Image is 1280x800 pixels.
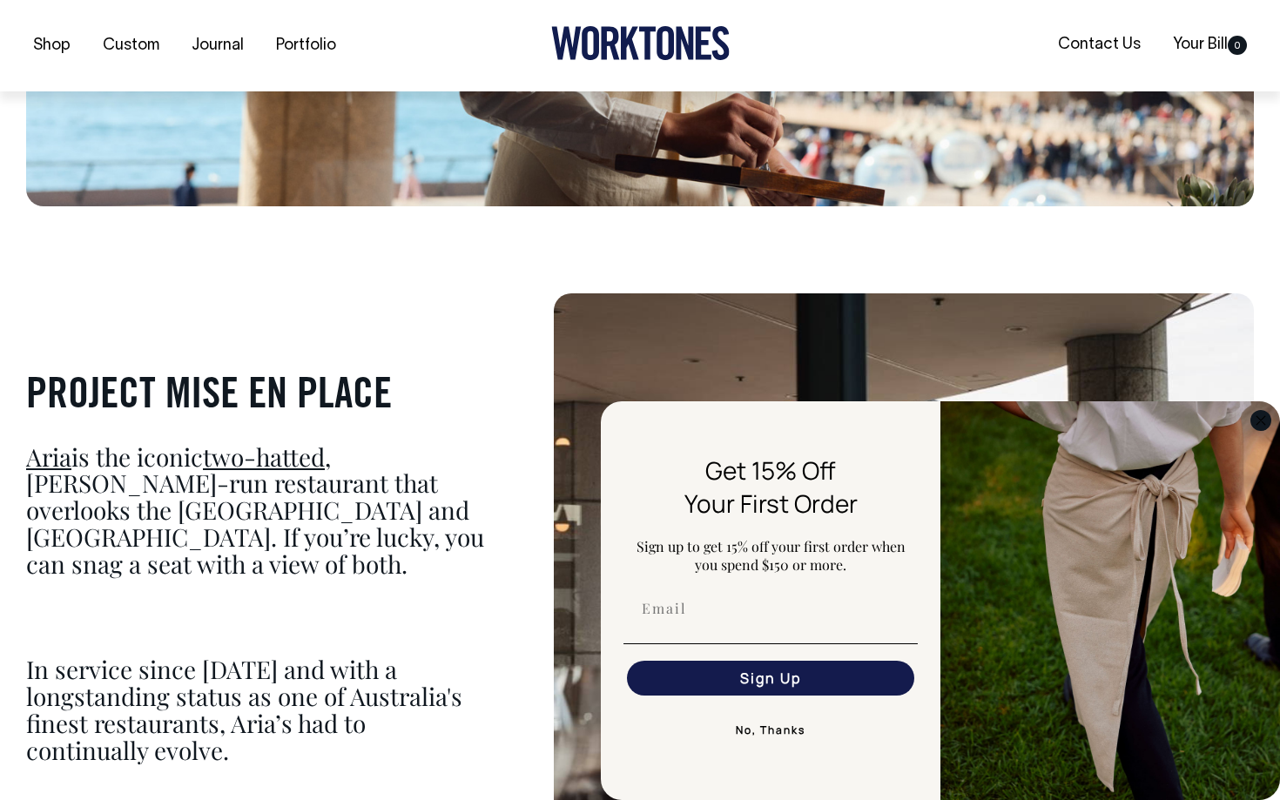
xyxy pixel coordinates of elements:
a: Portfolio [269,31,343,60]
img: underline [623,643,918,644]
button: Close dialog [1250,410,1271,431]
a: Journal [185,31,251,60]
div: FLYOUT Form [601,401,1280,800]
span: Sign up to get 15% off your first order when you spend $150 or more. [637,537,906,574]
p: is the iconic , [PERSON_NAME]-run restaurant that overlooks the [GEOGRAPHIC_DATA] and [GEOGRAPHIC... [26,444,493,578]
h3: PROJECT MISE EN PLACE [26,373,493,420]
button: No, Thanks [623,713,918,748]
a: two-hatted [203,440,325,473]
input: Email [627,591,914,626]
a: Aria [26,440,71,473]
button: Sign Up [627,661,914,696]
a: Custom [96,31,166,60]
span: Get 15% Off [705,454,836,487]
span: 0 [1228,36,1247,55]
a: Shop [26,31,77,60]
a: Contact Us [1051,30,1148,59]
a: Your Bill0 [1166,30,1254,59]
span: Your First Order [684,487,858,520]
p: In service since [DATE] and with a longstanding status as one of Australia's finest restaurants, ... [26,656,493,763]
img: 5e34ad8f-4f05-4173-92a8-ea475ee49ac9.jpeg [940,401,1280,800]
